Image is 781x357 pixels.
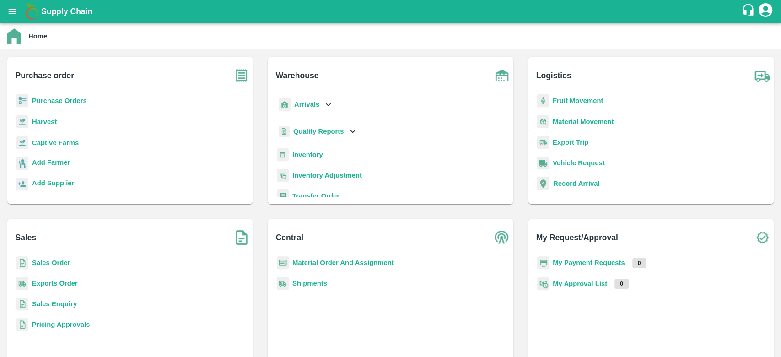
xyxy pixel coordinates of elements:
[553,280,607,287] a: My Approval List
[16,256,28,270] img: sales
[16,178,28,191] img: supplier
[16,115,28,129] img: harvest
[553,180,600,187] a: Record Arrival
[536,231,618,244] b: My Request/Approval
[553,259,625,266] a: My Payment Requests
[292,151,323,158] a: Inventory
[41,7,92,16] b: Supply Chain
[277,169,289,182] img: inventory
[16,231,37,244] b: Sales
[277,189,289,203] img: whTransfer
[230,64,253,87] img: purchase
[16,297,28,311] img: sales
[632,258,646,268] p: 0
[32,97,87,104] a: Purchase Orders
[537,157,549,170] img: vehicle
[16,157,28,170] img: farmer
[277,122,358,141] div: Quality Reports
[32,159,70,166] b: Add Farmer
[292,192,339,200] a: Transfer Order
[292,172,362,179] a: Inventory Adjustment
[537,277,549,291] img: approval
[751,226,774,249] img: check
[32,179,74,187] b: Add Supplier
[741,3,757,20] div: customer-support
[537,94,549,108] img: fruit
[614,279,629,289] p: 0
[23,2,41,21] img: logo
[32,157,70,170] a: Add Farmer
[293,128,344,135] b: Quality Reports
[537,177,549,190] img: recordArrival
[553,118,614,125] a: Material Movement
[553,139,588,146] a: Export Trip
[537,256,549,270] img: payment
[16,318,28,331] img: sales
[16,277,28,290] img: shipments
[28,32,47,40] b: Home
[277,148,289,162] img: whInventory
[32,118,57,125] a: Harvest
[279,126,290,137] img: qualityReport
[536,69,571,82] b: Logistics
[277,256,289,270] img: centralMaterial
[276,69,319,82] b: Warehouse
[16,136,28,150] img: harvest
[276,231,303,244] b: Central
[294,101,319,108] b: Arrivals
[292,280,327,287] a: Shipments
[490,226,513,249] img: central
[277,94,334,115] div: Arrivals
[751,64,774,87] img: truck
[32,280,78,287] a: Exports Order
[32,259,70,266] a: Sales Order
[32,300,77,308] a: Sales Enquiry
[537,136,549,149] img: delivery
[230,226,253,249] img: soSales
[537,115,549,129] img: material
[553,97,603,104] a: Fruit Movement
[277,277,289,290] img: shipments
[7,28,21,44] img: home
[16,69,74,82] b: Purchase order
[757,2,774,21] div: account of current user
[32,139,79,146] a: Captive Farms
[16,94,28,108] img: reciept
[279,98,291,111] img: whArrival
[32,178,74,190] a: Add Supplier
[32,321,90,328] a: Pricing Approvals
[41,5,741,18] a: Supply Chain
[292,259,394,266] a: Material Order And Assignment
[553,159,605,167] a: Vehicle Request
[2,1,23,22] button: open drawer
[490,64,513,87] img: warehouse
